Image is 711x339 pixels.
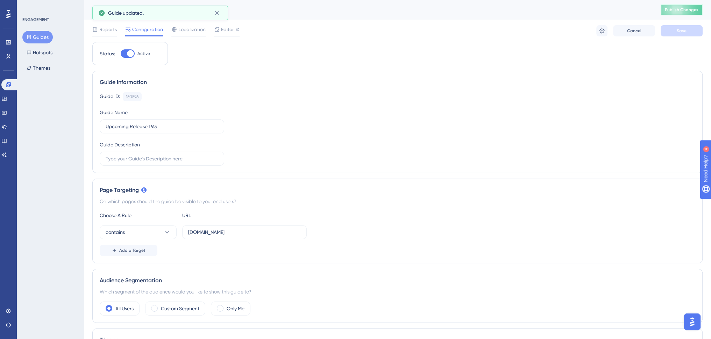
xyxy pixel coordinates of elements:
[100,92,120,101] div: Guide ID:
[227,304,244,313] label: Only Me
[108,9,144,17] span: Guide updated.
[627,28,641,34] span: Cancel
[22,62,55,74] button: Themes
[665,7,698,13] span: Publish Changes
[161,304,199,313] label: Custom Segment
[99,25,117,34] span: Reports
[100,225,177,239] button: contains
[661,4,703,15] button: Publish Changes
[106,123,218,130] input: Type your Guide’s Name here
[22,46,57,59] button: Hotspots
[100,288,695,296] div: Which segment of the audience would you like to show this guide to?
[682,311,703,332] iframe: UserGuiding AI Assistant Launcher
[16,2,44,10] span: Need Help?
[100,140,140,149] div: Guide Description
[100,245,157,256] button: Add a Target
[661,25,703,36] button: Save
[22,31,53,43] button: Guides
[137,51,150,56] span: Active
[92,5,643,15] div: Upcoming Release 1.9.3
[49,4,51,9] div: 4
[100,78,695,87] div: Guide Information
[182,211,259,220] div: URL
[677,28,687,34] span: Save
[119,248,145,253] span: Add a Target
[100,211,177,220] div: Choose A Rule
[221,25,234,34] span: Editor
[100,197,695,206] div: On which pages should the guide be visible to your end users?
[188,228,301,236] input: yourwebsite.com/path
[100,49,115,58] div: Status:
[613,25,655,36] button: Cancel
[100,186,695,194] div: Page Targeting
[100,276,695,285] div: Audience Segmentation
[22,17,49,22] div: ENGAGEMENT
[100,108,128,117] div: Guide Name
[106,228,125,236] span: contains
[115,304,134,313] label: All Users
[106,155,218,162] input: Type your Guide’s Description here
[132,25,163,34] span: Configuration
[126,94,138,99] div: 150596
[178,25,206,34] span: Localization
